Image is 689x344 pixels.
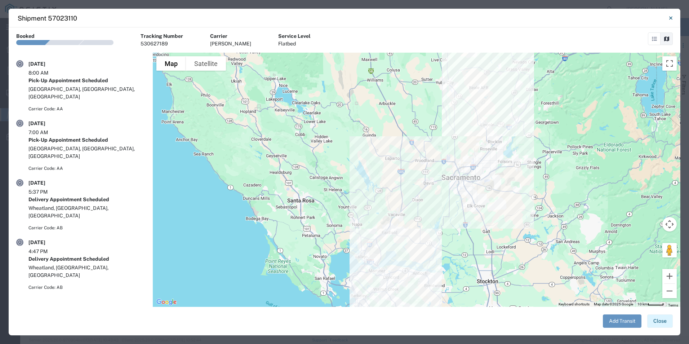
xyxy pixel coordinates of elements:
[594,302,633,306] span: Map data ©2025 Google
[662,269,677,283] button: Zoom in
[155,297,178,307] a: Open this area in Google Maps (opens a new window)
[141,32,183,40] div: Tracking Number
[28,188,65,196] div: 5:37 PM
[28,179,65,187] div: [DATE]
[28,120,65,127] div: [DATE]
[28,69,65,77] div: 8:00 AM
[668,303,678,307] a: Terms
[210,32,251,40] div: Carrier
[662,217,677,231] button: Map camera controls
[28,239,65,246] div: [DATE]
[28,196,145,203] div: Delivery Appointment Scheduled
[603,314,641,328] button: Add Transit
[647,314,673,328] button: Close
[28,136,145,144] div: Pick-Up Appointment Scheduled
[28,264,145,279] div: Wheatland, [GEOGRAPHIC_DATA], [GEOGRAPHIC_DATA]
[155,297,178,307] img: Google
[637,302,648,306] span: 10 km
[635,302,666,307] button: Map Scale: 10 km per 41 pixels
[28,165,145,172] div: Carrier Code: AA
[28,145,145,160] div: [GEOGRAPHIC_DATA], [GEOGRAPHIC_DATA], [GEOGRAPHIC_DATA]
[28,77,145,84] div: Pick-Up Appointment Scheduled
[141,40,183,48] div: 530627189
[28,248,65,255] div: 4:47 PM
[28,204,145,220] div: Wheatland, [GEOGRAPHIC_DATA], [GEOGRAPHIC_DATA]
[663,11,678,25] button: Close
[28,284,145,291] div: Carrier Code: AB
[28,225,145,231] div: Carrier Code: AB
[28,85,145,101] div: [GEOGRAPHIC_DATA], [GEOGRAPHIC_DATA], [GEOGRAPHIC_DATA]
[278,32,311,40] div: Service Level
[156,56,186,71] button: Show street map
[210,40,251,48] div: [PERSON_NAME]
[278,40,311,48] div: Flatbed
[28,106,145,112] div: Carrier Code: AA
[559,302,590,307] button: Keyboard shortcuts
[18,13,77,23] h4: Shipment 57023110
[662,56,677,71] button: Toggle fullscreen view
[662,284,677,298] button: Zoom out
[28,255,145,263] div: Delivery Appointment Scheduled
[662,243,677,257] button: Drag Pegman onto the map to open Street View
[28,60,65,68] div: [DATE]
[186,56,226,71] button: Show satellite imagery
[28,129,65,136] div: 7:00 AM
[16,32,35,40] div: Booked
